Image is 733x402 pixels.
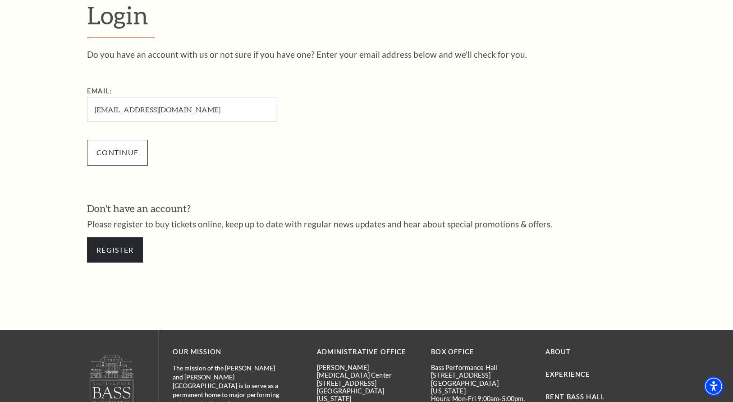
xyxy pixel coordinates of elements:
a: About [545,348,571,356]
p: Do you have an account with us or not sure if you have one? Enter your email address below and we... [87,50,646,59]
p: BOX OFFICE [431,347,531,358]
a: Rent Bass Hall [545,393,605,401]
p: [STREET_ADDRESS] [431,371,531,379]
h3: Don't have an account? [87,202,646,216]
p: OUR MISSION [173,347,285,358]
p: [PERSON_NAME][MEDICAL_DATA] Center [317,364,417,379]
a: Experience [545,370,591,378]
p: Please register to buy tickets online, keep up to date with regular news updates and hear about s... [87,220,646,228]
p: [STREET_ADDRESS] [317,379,417,387]
span: Login [87,0,148,29]
p: Bass Performance Hall [431,364,531,371]
a: Register [87,237,143,263]
input: Required [87,97,276,122]
input: Submit button [87,140,148,165]
label: Email: [87,87,112,95]
div: Accessibility Menu [704,376,724,396]
p: Administrative Office [317,347,417,358]
p: [GEOGRAPHIC_DATA][US_STATE] [431,379,531,395]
